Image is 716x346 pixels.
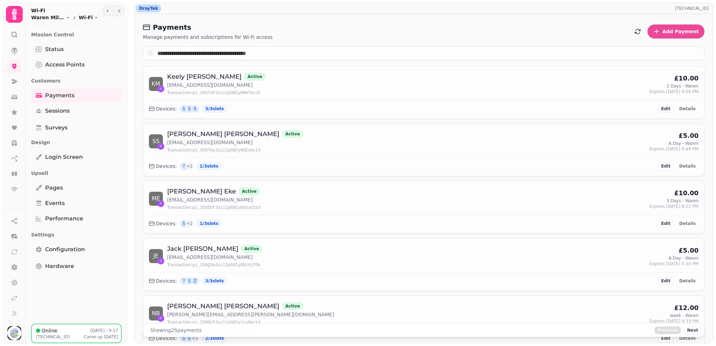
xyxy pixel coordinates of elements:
[31,242,122,256] a: Configuration
[31,121,122,135] a: Surveys
[157,315,164,322] div: ⚡
[31,14,98,21] nav: breadcrumb
[180,162,188,170] div: ?
[45,214,83,223] span: Performance
[658,328,678,332] span: Previous
[658,277,674,285] button: Edit
[649,204,699,209] div: Expires [DATE] 8:21 PM
[687,328,698,332] span: Next
[79,14,98,21] button: Wi-Fi
[31,28,122,41] p: Mission Control
[31,75,122,87] p: Customers
[670,313,699,318] div: week - Waren
[31,42,122,56] a: Status
[45,245,85,254] span: Configuration
[282,302,303,310] div: Active
[31,228,122,241] p: Settings
[45,45,64,54] span: Status
[157,257,164,264] div: ⚡
[676,162,699,170] button: Details
[31,136,122,149] p: Design
[202,105,227,113] div: 3 / 3 slots
[679,164,696,168] span: Details
[241,245,262,253] div: Active
[658,220,674,227] button: Edit
[167,72,242,82] h3: Keely [PERSON_NAME]
[202,334,227,342] div: 2 / 3 slots
[157,200,164,207] div: ⚡
[31,259,122,273] a: Hardware
[244,73,265,80] div: Active
[157,85,164,92] div: ⚡
[31,104,122,118] a: Sessions
[658,162,674,170] button: Edit
[167,205,260,211] div: Transaction:
[661,279,671,283] span: Edit
[45,184,63,192] span: Pages
[31,196,122,210] a: Events
[31,167,122,179] p: Upsell
[661,221,671,226] span: Edit
[31,14,70,21] button: Waren Mill Camping and [GEOGRAPHIC_DATA]
[658,334,674,342] button: Edit
[146,327,206,334] div: Showing 25 payments
[180,277,188,285] div: Pixel 9 Pro Fold
[149,277,177,284] div: Devices:
[684,326,701,334] button: Next
[167,196,260,203] p: [EMAIL_ADDRESS][DOMAIN_NAME]
[45,123,67,132] span: Surveys
[31,89,122,103] a: Payments
[679,221,696,226] span: Details
[143,34,273,41] p: Manage payments and subscriptions for Wi-Fi access
[149,220,177,227] div: Devices:
[136,5,161,12] div: DrayTek
[668,141,699,146] div: A Day - Waren
[668,255,699,261] div: A Day - Waren
[167,319,334,325] div: Transaction:
[649,261,699,267] div: Expires [DATE] 5:50 PM
[91,328,119,333] p: [DATE] - 9:17
[84,334,103,339] span: Came up
[152,196,160,202] span: M E
[661,164,671,168] span: Edit
[31,7,98,14] h2: Wi-Fi
[661,336,671,340] span: Edit
[654,326,681,334] button: Previous
[149,335,177,342] div: Devices:
[157,143,164,150] div: ⚡
[31,324,122,343] button: Online[DATE] - 9:17[TECHNICAL_ID]Came up[DATE]
[6,326,23,340] button: User avatar
[679,107,696,111] span: Details
[674,188,699,198] div: £10.00
[149,105,177,112] div: Devices:
[167,90,265,96] div: Transaction:
[31,181,122,195] a: Pages
[167,301,279,311] h3: [PERSON_NAME] [PERSON_NAME]
[152,81,160,87] span: K M
[31,150,122,164] a: Login screen
[185,162,194,170] div: + 2
[674,73,699,83] div: £10.00
[185,277,194,285] div: Samsung SM-A546B
[193,205,260,210] span: pi_3S0SOfJoil1pGGCy0bbuU2td
[679,131,699,141] div: £5.00
[193,148,260,153] span: pi_3S0TmyJoil1pGGCy0bEndsl4
[647,24,704,38] button: Add Payment
[149,163,177,170] div: Devices:
[667,83,699,89] div: 3 Days - Waren
[167,262,262,268] div: Transaction:
[649,318,699,324] div: Expires [DATE] 4:33 PM
[185,334,194,343] div: Samsung SM-F741B
[649,89,699,94] div: Expires [DATE] 9:58 PM
[45,61,85,69] span: Access Points
[674,303,699,313] div: £12.00
[191,105,199,113] div: Samsung SM-G990B
[658,105,674,113] button: Edit
[191,334,199,343] div: + 1
[167,139,303,146] p: [EMAIL_ADDRESS][DOMAIN_NAME]
[676,334,699,342] button: Details
[662,29,699,34] span: Add Payment
[152,311,160,316] span: N B
[202,277,227,285] div: 3 / 3 slots
[185,219,194,228] div: + 2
